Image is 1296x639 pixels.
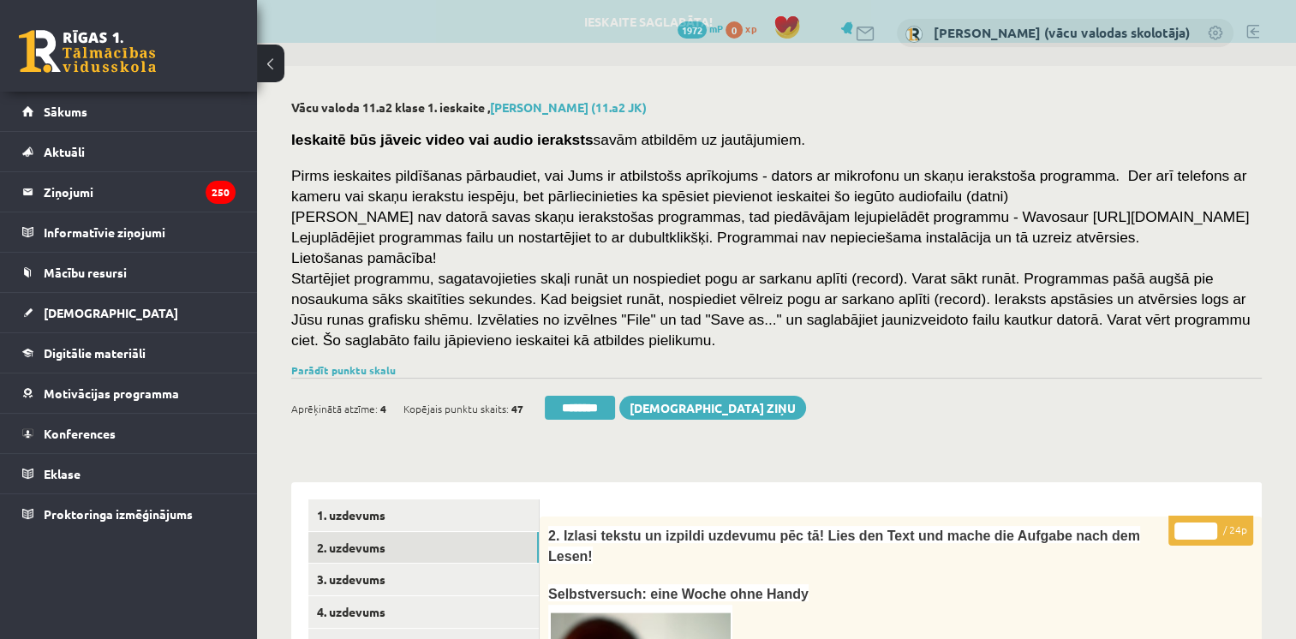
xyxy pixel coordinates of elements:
a: Konferences [22,414,236,453]
a: Eklase [22,454,236,493]
a: 1. uzdevums [308,499,539,531]
span: Motivācijas programma [44,385,179,401]
span: Selbstversuch: eine Woche ohne Handy [548,587,809,601]
span: Aktuāli [44,144,85,159]
a: Aktuāli [22,132,236,171]
i: 250 [206,181,236,204]
a: Mācību resursi [22,253,236,292]
body: Bagātinātā teksta redaktors, wiswyg-editor-user-answer-47024783753660 [17,17,686,381]
a: Motivācijas programma [22,373,236,413]
span: 4 [380,396,386,421]
a: Parādīt punktu skalu [291,363,396,377]
a: 3. uzdevums [308,564,539,595]
span: Konferences [44,426,116,441]
a: Rīgas 1. Tālmācības vidusskola [19,30,156,73]
span: Startējiet programmu, sagatavojieties skaļi runāt un nospiediet pogu ar sarkanu aplīti (record). ... [291,270,1250,349]
span: Mācību resursi [44,265,127,280]
span: Pirms ieskaites pildīšanas pārbaudiet, vai Jums ir atbilstošs aprīkojums - dators ar mikrofonu un... [291,167,1246,205]
body: Bagātinātā teksta redaktors, wiswyg-editor-47024784071000-1757784840-365 [17,17,684,35]
a: 4. uzdevums [308,596,539,628]
span: Sākums [44,104,87,119]
span: Lejuplādējiet programmas failu un nostartējiet to ar dubultklikšķi. Programmai nav nepieciešama i... [291,229,1139,246]
p: / 24p [1168,516,1253,546]
span: 2. Izlasi tekstu un izpildi uzdevumu pēc tā! Lies den Text und mache die Aufgabe nach dem Lesen! [548,529,1140,564]
span: [DEMOGRAPHIC_DATA] [44,305,178,320]
a: 2. uzdevums [308,532,539,564]
span: savām atbildēm uz jautājumiem. [291,131,805,148]
span: Lietošanas pamācība! [291,249,437,266]
a: Sākums [22,92,236,131]
a: Digitālie materiāli [22,333,236,373]
span: Proktoringa izmēģinājums [44,506,193,522]
a: Informatīvie ziņojumi [22,212,236,252]
a: [DEMOGRAPHIC_DATA] [22,293,236,332]
span: Eklase [44,466,81,481]
a: Proktoringa izmēģinājums [22,494,236,534]
span: [PERSON_NAME] nav datorā savas skaņu ierakstošas programmas, tad piedāvājam lejupielādēt programm... [291,208,1249,225]
span: Aprēķinātā atzīme: [291,396,378,421]
a: [DEMOGRAPHIC_DATA] ziņu [619,396,806,420]
a: [PERSON_NAME] (11.a2 JK) [490,99,647,115]
h2: Vācu valoda 11.a2 klase 1. ieskaite , [291,100,1262,115]
span: Kopējais punktu skaits: [403,396,509,421]
span: 47 [511,396,523,421]
legend: Ziņojumi [44,172,236,212]
span: Digitālie materiāli [44,345,146,361]
a: Ziņojumi250 [22,172,236,212]
strong: Ieskaitē būs jāveic video vai audio ieraksts [291,131,594,148]
legend: Informatīvie ziņojumi [44,212,236,252]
